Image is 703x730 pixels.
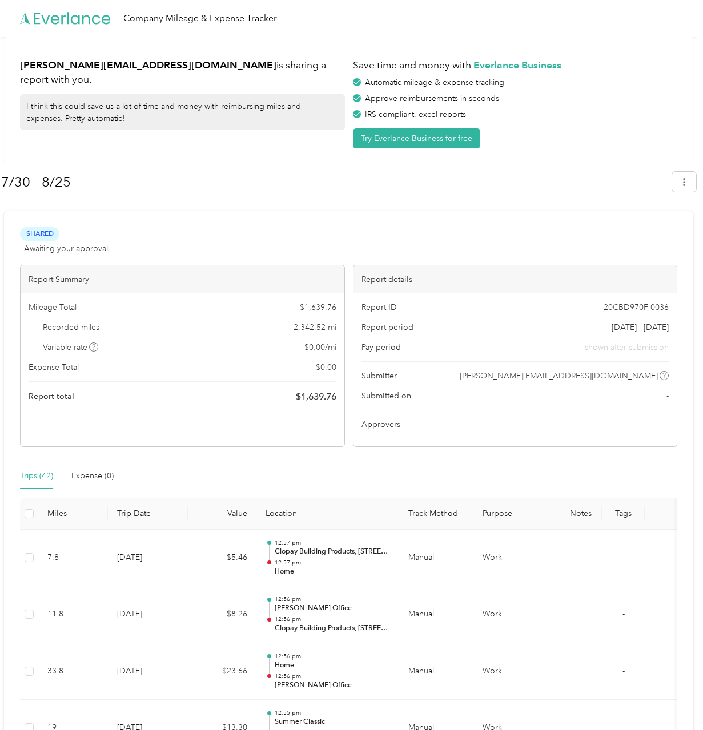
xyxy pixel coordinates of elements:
span: 2,342.52 mi [294,321,336,333]
th: Notes [559,498,602,530]
h1: is sharing a report with you. [20,58,345,86]
p: Home [275,567,390,577]
span: - [622,609,625,619]
span: 20CBD970F-0036 [604,301,669,313]
td: $5.46 [188,530,256,587]
td: Manual [399,586,473,643]
p: 12:57 pm [275,559,390,567]
p: Home [275,660,390,671]
th: Miles [38,498,108,530]
p: 12:56 pm [275,672,390,680]
span: shown after submission [585,341,669,353]
span: $ 0.00 / mi [304,341,336,353]
p: 12:57 pm [275,539,390,547]
td: [DATE] [108,643,188,700]
p: Clopay Building Products, [STREET_ADDRESS] [275,623,390,634]
td: $23.66 [188,643,256,700]
span: Approve reimbursements in seconds [365,94,499,103]
th: Tags [602,498,645,530]
span: Shared [20,227,59,240]
th: Value [188,498,256,530]
td: 11.8 [38,586,108,643]
span: $ 0.00 [316,361,336,373]
span: Pay period [361,341,401,353]
th: Purpose [473,498,559,530]
td: [DATE] [108,586,188,643]
strong: Everlance Business [473,59,561,71]
td: Work [473,530,559,587]
p: [PERSON_NAME] Office [275,603,390,614]
p: 12:56 pm [275,595,390,603]
span: [PERSON_NAME][EMAIL_ADDRESS][DOMAIN_NAME] [460,370,658,382]
p: Clopay Building Products, [STREET_ADDRESS] [275,547,390,557]
span: $ 1,639.76 [300,301,336,313]
p: 12:56 pm [275,652,390,660]
p: Summer Classic [275,717,390,727]
p: 12:55 pm [275,709,390,717]
td: [DATE] [108,530,188,587]
span: Automatic mileage & expense tracking [365,78,504,87]
th: Trip Date [108,498,188,530]
p: 12:56 pm [275,615,390,623]
button: Try Everlance Business for free [353,128,480,148]
span: - [666,390,669,402]
span: - [622,666,625,676]
td: $8.26 [188,586,256,643]
span: - [622,552,625,562]
td: 7.8 [38,530,108,587]
span: IRS compliant, excel reports [365,110,466,119]
div: Report Summary [21,265,344,293]
span: [DATE] - [DATE] [612,321,669,333]
span: $ 1,639.76 [296,390,336,404]
span: Recorded miles [43,321,99,333]
div: Company Mileage & Expense Tracker [123,11,277,26]
td: 33.8 [38,643,108,700]
div: Expense (0) [71,470,114,482]
span: Mileage Total [29,301,77,313]
td: Manual [399,643,473,700]
span: Report ID [361,301,397,313]
td: Work [473,586,559,643]
span: Expense Total [29,361,79,373]
span: Report period [361,321,413,333]
span: Submitted on [361,390,411,402]
span: Awaiting your approval [24,243,108,255]
p: [PERSON_NAME] Office [275,680,390,691]
div: I think this could save us a lot of time and money with reimbursing miles and expenses. Pretty au... [20,94,345,130]
span: Submitter [361,370,397,382]
h1: Save time and money with [353,58,678,72]
th: Track Method [399,498,473,530]
td: Manual [399,530,473,587]
div: Report details [353,265,677,293]
div: Trips (42) [20,470,53,482]
span: Variable rate [43,341,99,353]
th: Location [256,498,399,530]
td: Work [473,643,559,700]
strong: [PERSON_NAME][EMAIL_ADDRESS][DOMAIN_NAME] [20,59,276,71]
span: Approvers [361,418,400,430]
span: Report total [29,390,74,402]
h1: 7/30 - 8/25 [1,168,664,196]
